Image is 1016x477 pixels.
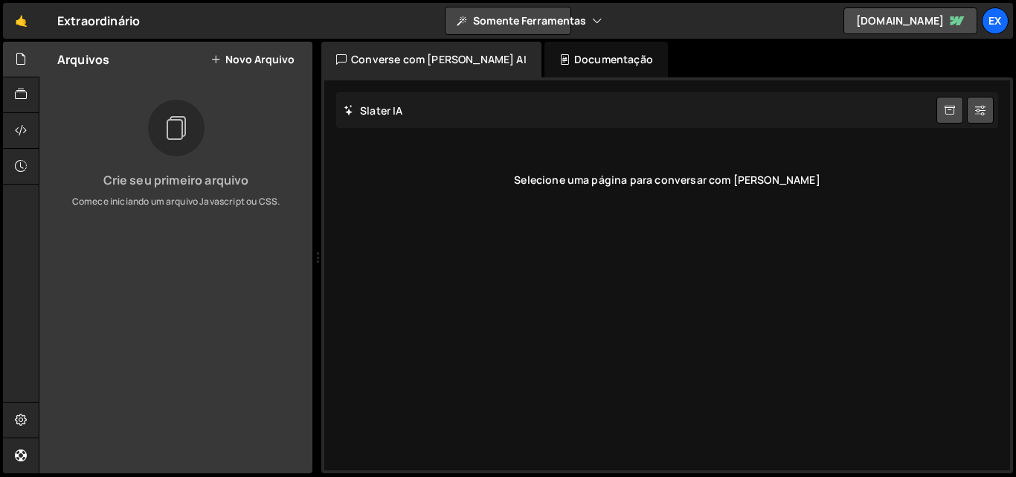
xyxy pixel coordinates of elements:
[514,173,820,187] font: Selecione uma página para conversar com [PERSON_NAME]
[988,13,1001,28] font: Ex
[351,52,527,66] font: Converse com [PERSON_NAME] AI
[210,54,295,65] button: Novo arquivo
[360,103,402,118] font: Slater IA
[445,7,571,34] button: Somente ferramentas
[3,3,39,39] a: 🤙
[574,52,653,66] font: Documentação
[856,13,944,28] font: [DOMAIN_NAME]
[57,13,140,29] font: Extraordinário
[72,195,280,208] font: Comece iniciando um arquivo Javascript ou CSS.
[843,7,977,34] a: [DOMAIN_NAME]
[982,7,1009,34] a: Ex
[544,42,668,77] div: Documentação
[103,172,249,188] font: Crie seu primeiro arquivo
[473,13,586,28] font: Somente ferramentas
[57,51,109,68] font: Arquivos
[225,52,295,66] font: Novo arquivo
[15,14,28,28] font: 🤙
